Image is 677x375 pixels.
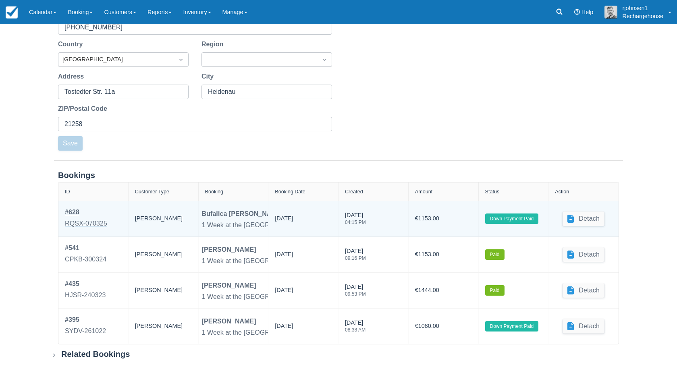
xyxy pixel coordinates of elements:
[58,39,86,49] label: Country
[415,279,472,302] div: €1444.00
[563,211,604,226] button: Detach
[65,219,107,228] div: RQSX-070325
[485,189,500,195] div: Status
[275,189,305,195] div: Booking Date
[275,214,293,226] div: [DATE]
[135,315,192,338] div: [PERSON_NAME]
[201,39,226,49] label: Region
[345,327,365,332] div: 08:38 AM
[205,189,224,195] div: Booking
[345,283,366,301] div: [DATE]
[202,256,581,266] div: 1 Week at the [GEOGRAPHIC_DATA] in [GEOGRAPHIC_DATA], Water and electricity for guests, Bedding a...
[65,279,106,302] a: #435HJSR-240323
[135,279,192,302] div: [PERSON_NAME]
[65,243,106,253] div: # 541
[202,281,256,290] div: [PERSON_NAME]
[622,12,663,20] p: Rechargehouse
[202,245,256,255] div: [PERSON_NAME]
[604,6,617,19] img: A1
[58,170,619,180] div: Bookings
[345,319,365,337] div: [DATE]
[415,207,472,230] div: €1153.00
[275,250,293,262] div: [DATE]
[201,72,217,81] label: City
[415,315,472,338] div: €1080.00
[555,189,569,195] div: Action
[65,279,106,289] div: # 435
[345,189,363,195] div: Created
[581,9,594,15] span: Help
[415,243,472,266] div: €1153.00
[574,9,580,15] i: Help
[58,72,87,81] label: Address
[345,256,366,261] div: 09:16 PM
[563,247,604,262] button: Detach
[65,189,70,195] div: ID
[563,319,604,334] button: Detach
[65,315,106,325] div: # 395
[65,207,107,217] div: # 628
[202,209,284,219] div: Bufalica [PERSON_NAME]
[65,207,107,230] a: #628RQSX-070325
[65,243,106,266] a: #541CPKB-300324
[485,321,539,331] label: Down Payment Paid
[345,247,366,265] div: [DATE]
[275,322,293,334] div: [DATE]
[65,326,106,336] div: SYDV-261022
[65,315,106,338] a: #395SYDV-261022
[345,292,366,296] div: 09:53 PM
[320,56,328,64] span: Dropdown icon
[177,56,185,64] span: Dropdown icon
[345,211,366,230] div: [DATE]
[345,220,366,225] div: 04:15 PM
[485,249,505,260] label: Paid
[135,189,169,195] div: Customer Type
[485,213,539,224] label: Down Payment Paid
[61,349,130,359] div: Related Bookings
[65,255,106,264] div: CPKB-300324
[415,189,432,195] div: Amount
[6,6,18,19] img: checkfront-main-nav-mini-logo.png
[622,4,663,12] p: rjohnsen1
[202,317,256,326] div: [PERSON_NAME]
[135,207,192,230] div: [PERSON_NAME]
[202,220,581,230] div: 1 Week at the [GEOGRAPHIC_DATA] in [GEOGRAPHIC_DATA], Water and electricity for guests, Bedding a...
[202,292,581,302] div: 1 Week at the [GEOGRAPHIC_DATA] in [GEOGRAPHIC_DATA], Water and electricity for guests, Bedding a...
[563,283,604,298] button: Detach
[65,290,106,300] div: HJSR-240323
[202,328,581,338] div: 1 Week at the [GEOGRAPHIC_DATA] in [GEOGRAPHIC_DATA], Water and electricity for guests, Bedding a...
[275,286,293,298] div: [DATE]
[485,285,505,296] label: Paid
[58,104,110,114] label: ZIP/Postal Code
[135,243,192,266] div: [PERSON_NAME]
